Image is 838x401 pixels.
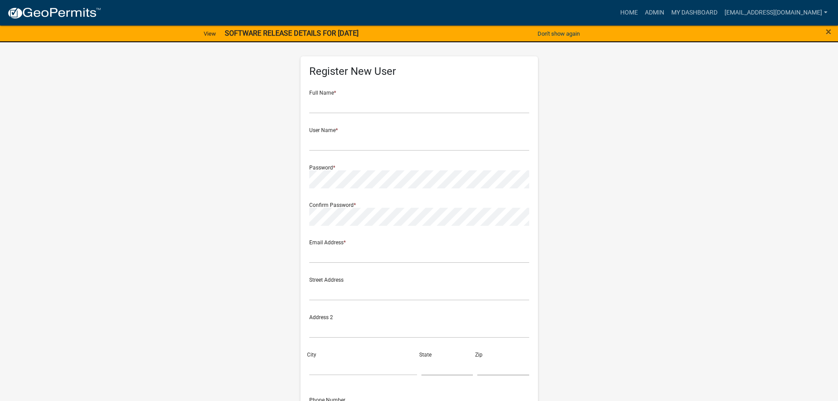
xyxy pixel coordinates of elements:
strong: SOFTWARE RELEASE DETAILS FOR [DATE] [225,29,359,37]
button: Don't show again [534,26,583,41]
h5: Register New User [309,65,529,78]
a: View [200,26,220,41]
span: × [826,26,831,38]
a: My Dashboard [668,4,721,21]
a: Home [617,4,641,21]
a: [EMAIL_ADDRESS][DOMAIN_NAME] [721,4,831,21]
button: Close [826,26,831,37]
a: Admin [641,4,668,21]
